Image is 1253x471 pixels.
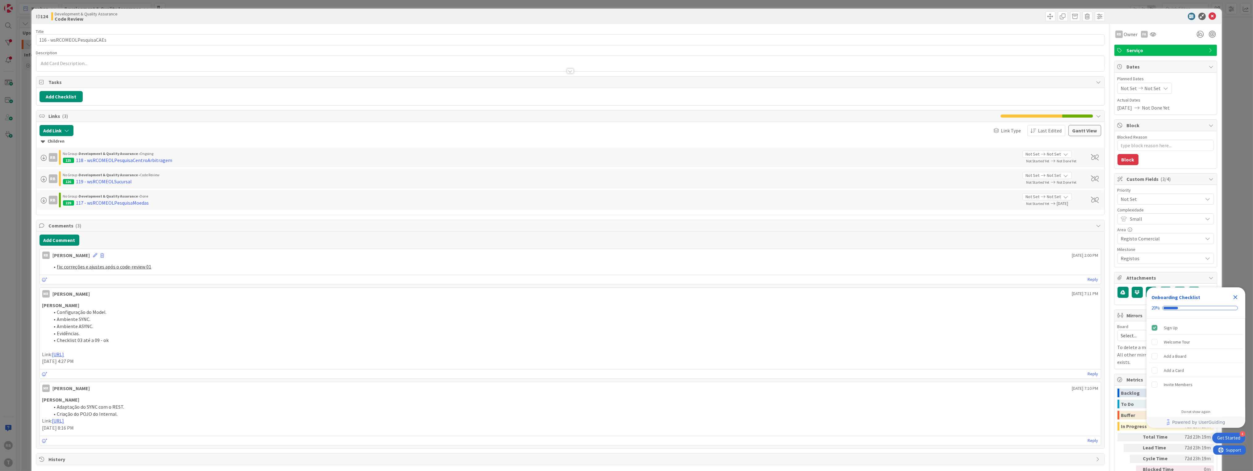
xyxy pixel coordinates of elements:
div: 117 - wsRCOMEOLPesquisaMoedas [76,199,149,206]
div: 72d 23h 19m [1180,444,1211,452]
span: Support [13,1,28,8]
span: Ongoing [140,151,154,156]
a: fix: correções e ajustes após o code-review 01 [57,264,152,270]
div: Welcome Tour is incomplete. [1149,335,1243,349]
button: Block [1118,154,1139,165]
span: Links [49,112,997,120]
span: Owner [1124,31,1138,38]
div: Sign Up [1164,324,1178,331]
div: RB [49,196,57,204]
div: Open Get Started checklist, remaining modules: 4 [1212,433,1245,443]
div: 119 - wsRCOMEOLSucursal [76,178,132,185]
span: Not Set [1026,151,1040,157]
div: MR [42,385,50,392]
span: Description [36,50,57,56]
div: Cycle Time [1143,455,1177,463]
label: Blocked Reason [1118,134,1147,140]
span: Select... [1121,331,1200,340]
span: Not Set [1145,85,1161,92]
span: Evidências. [57,330,80,336]
div: Add a Card is incomplete. [1149,364,1243,377]
span: Adaptação do SYNC com o REST. [57,404,124,410]
a: Reply [1088,437,1098,444]
div: Invite Members is incomplete. [1149,378,1243,391]
span: Not Set [1047,172,1061,179]
div: 20% [1151,305,1160,311]
div: Sign Up is complete. [1149,321,1243,335]
span: [DATE] 4:27 PM [42,358,74,364]
div: [PERSON_NAME] [53,290,90,298]
div: 125 [63,158,74,163]
span: [DATE] 7:11 PM [1072,290,1098,297]
div: 126 [63,179,74,184]
span: Link: [42,351,52,357]
span: Mirrors [1127,312,1206,319]
span: Not Started Yet [1026,159,1050,163]
span: Criação do POJO do Internal. [57,411,118,417]
span: Tasks [49,78,1093,86]
span: Not Set [1047,151,1061,157]
div: Checklist Container [1147,287,1245,428]
div: Total Time [1143,433,1177,441]
span: ( 3 ) [62,113,68,119]
p: To delete a mirror card, just delete the card. All other mirrored cards will continue to exists. [1118,344,1214,366]
input: type card name here... [36,34,1105,45]
button: Add Comment [40,235,79,246]
div: RB [42,252,50,259]
div: FA [1141,31,1148,38]
span: [DATE] [1057,200,1084,207]
span: Development & Quality Assurance [55,11,118,16]
span: ( 3/4 ) [1161,176,1171,182]
label: Title [36,29,44,34]
span: Small [1130,215,1200,223]
span: Link: [42,418,52,424]
div: Welcome Tour [1164,338,1190,346]
span: [DATE] [1118,104,1132,111]
span: Registo Comercial [1121,234,1200,243]
div: Checklist items [1147,319,1245,405]
span: Powered by UserGuiding [1172,419,1225,426]
span: [DATE] 7:10 PM [1072,385,1098,392]
button: Last Edited [1027,125,1065,136]
span: Board [1118,324,1129,329]
div: Invite Members [1164,381,1193,388]
div: Milestone [1118,247,1214,252]
div: Backlog [1121,389,1204,397]
b: Development & Quality Assurance › [79,151,140,156]
span: Ambiente ASYNC. [57,323,94,329]
div: 229 [63,200,74,206]
div: Close Checklist [1230,292,1240,302]
span: Custom Fields [1127,175,1206,183]
span: Checklist 03 até a 09 - ok [57,337,109,343]
span: Ambiente SYNC. [57,316,91,322]
div: Buffer [1121,411,1204,419]
a: [URL] [52,418,64,424]
span: Not Started Yet [1026,201,1050,206]
div: RB [1115,31,1123,38]
a: Reply [1088,276,1098,283]
span: Not Done Yet [1057,159,1077,163]
b: Development & Quality Assurance › [79,173,140,177]
span: Configuração do Model. [57,309,107,315]
div: [PERSON_NAME] [53,385,90,392]
span: Comments [49,222,1093,229]
strong: [PERSON_NAME] [42,397,80,403]
span: Not Done Yet [1142,104,1170,111]
div: Complexidade [1118,208,1214,212]
span: Not Done Yet [1057,180,1077,185]
span: Not Set [1121,195,1200,203]
span: Link Type [1001,127,1021,134]
div: Area [1118,227,1214,232]
span: Attachments [1127,274,1206,281]
span: [DATE] 2:00 PM [1072,252,1098,259]
div: Priority [1118,188,1214,192]
span: Registos [1121,254,1200,263]
span: Not Started Yet [1026,180,1050,185]
span: No Group › [63,194,79,198]
span: [DATE] 8:16 PM [42,425,74,431]
b: Development & Quality Assurance › [79,194,140,198]
b: 124 [41,13,48,19]
span: Block [1127,122,1206,129]
div: Do not show again [1181,409,1210,414]
div: 72d 23h 19m [1180,455,1211,463]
